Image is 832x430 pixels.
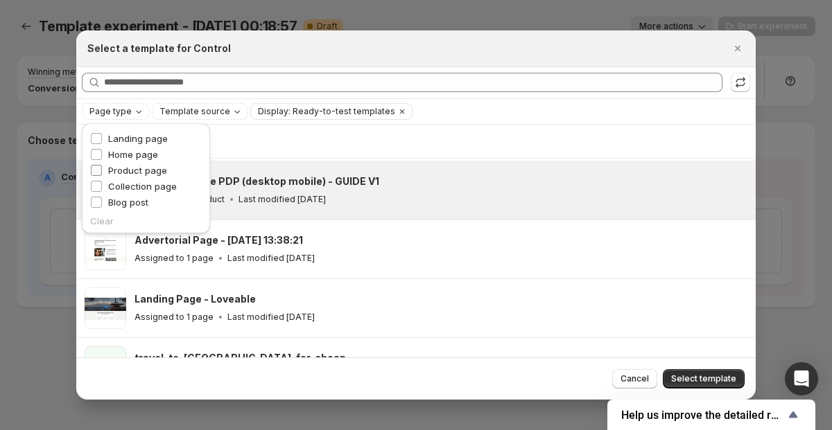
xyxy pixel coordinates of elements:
[395,104,409,119] button: Clear
[227,312,315,323] p: Last modified [DATE]
[227,253,315,264] p: Last modified [DATE]
[621,406,801,423] button: Show survey - Help us improve the detailed report for A/B campaigns
[621,409,785,422] span: Help us improve the detailed report for A/B campaigns
[135,351,346,365] h3: travel-to-[GEOGRAPHIC_DATA]-for-cheap
[135,312,214,323] p: Assigned to 1 page
[785,362,818,395] div: Open Intercom Messenger
[89,106,132,117] span: Page type
[159,106,230,117] span: Template source
[135,253,214,264] p: Assigned to 1 page
[108,197,148,208] span: Blog post
[135,233,303,247] h3: Advertorial Page - [DATE] 13:38:21
[671,373,736,384] span: Select template
[87,42,231,55] h2: Select a template for Control
[612,369,657,388] button: Cancel
[108,181,177,192] span: Collection page
[108,133,168,144] span: Landing page
[663,369,745,388] button: Select template
[85,346,126,388] img: travel-to-kyoto-for-cheap
[621,373,649,384] span: Cancel
[83,104,148,119] button: Page type
[239,194,326,205] p: Last modified [DATE]
[258,106,395,117] span: Display: Ready-to-test templates
[108,149,158,160] span: Home page
[135,174,379,188] h3: [DATE] - Lovable PDP (desktop mobile) - GUIDE V1
[728,39,747,58] button: Close
[108,165,167,176] span: Product page
[153,104,247,119] button: Template source
[135,292,256,306] h3: Landing Page - Loveable
[251,104,395,119] button: Display: Ready-to-test templates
